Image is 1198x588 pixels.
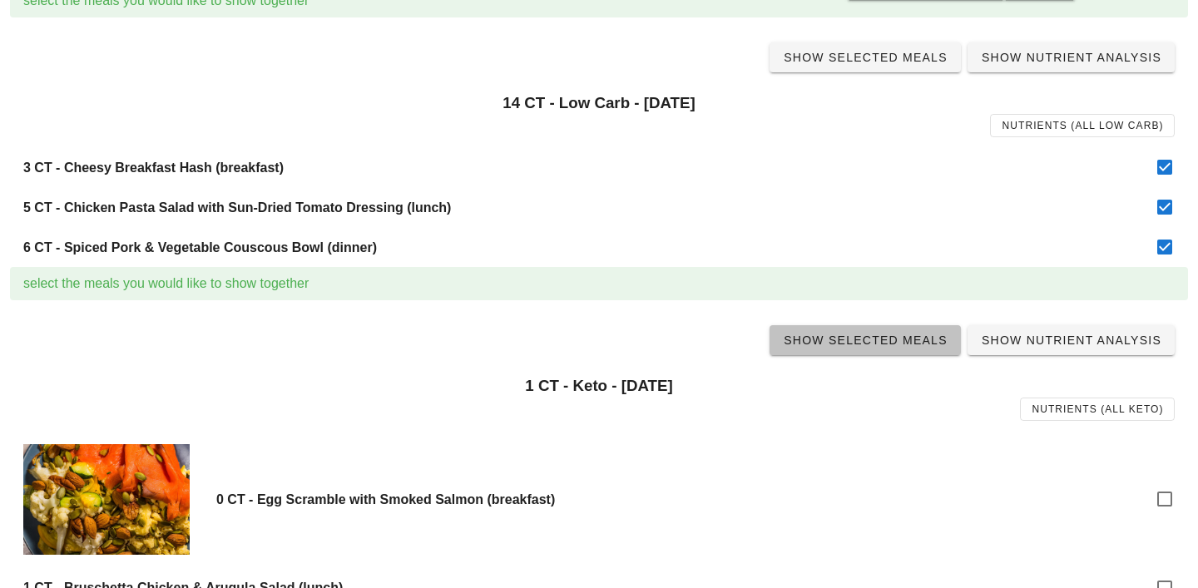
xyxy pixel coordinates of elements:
[23,160,1141,175] h4: 3 CT - Cheesy Breakfast Hash (breakfast)
[23,200,1141,215] h4: 5 CT - Chicken Pasta Salad with Sun-Dried Tomato Dressing (lunch)
[770,325,961,355] a: Show Selected Meals
[23,94,1175,112] h3: 14 CT - Low Carb - [DATE]
[783,51,948,64] span: Show Selected Meals
[981,51,1161,64] span: Show Nutrient Analysis
[968,325,1175,355] a: Show Nutrient Analysis
[990,114,1175,137] a: Nutrients (all Low Carb)
[1031,403,1163,415] span: Nutrients (all Keto)
[1002,120,1164,131] span: Nutrients (all Low Carb)
[968,42,1175,72] a: Show Nutrient Analysis
[783,334,948,347] span: Show Selected Meals
[216,492,1141,507] h4: 0 CT - Egg Scramble with Smoked Salmon (breakfast)
[1020,398,1175,421] a: Nutrients (all Keto)
[23,274,1175,294] div: select the meals you would like to show together
[23,377,1175,395] h3: 1 CT - Keto - [DATE]
[770,42,961,72] a: Show Selected Meals
[23,240,1141,255] h4: 6 CT - Spiced Pork & Vegetable Couscous Bowl (dinner)
[981,334,1161,347] span: Show Nutrient Analysis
